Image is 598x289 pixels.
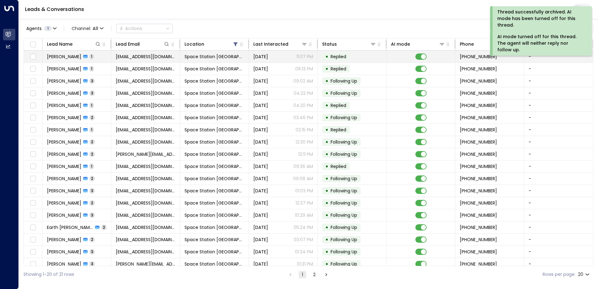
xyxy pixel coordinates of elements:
span: Space Station Solihull [185,78,244,84]
span: anozie7888@gmail.com [116,236,175,243]
div: • [325,76,328,86]
div: Actions [119,26,142,31]
span: Aug 15, 2025 [253,261,268,267]
span: +447498980445 [460,53,497,60]
span: Space Station Solihull [185,261,244,267]
div: • [325,234,328,245]
span: rhiannonmarie1@aol.com [116,78,175,84]
span: Space Station Solihull [185,236,244,243]
span: 3 [89,249,95,254]
p: 03:07 PM [294,236,313,243]
span: rupinderksaimbi@gmail.com [116,188,175,194]
div: Location [185,40,239,48]
span: Rhiannon Parkes [47,66,81,72]
p: 10:29 AM [295,212,313,218]
div: Lead Name [47,40,101,48]
td: - [524,112,593,124]
span: Toggle select row [29,175,37,183]
span: greg.baldwin@htmltd.co.uk [116,261,175,267]
div: • [325,222,328,233]
td: - [524,75,593,87]
span: Toggle select row [29,138,37,146]
span: James Thomas [47,151,81,157]
span: Following Up [331,249,357,255]
div: Last Interacted [253,40,307,48]
span: 3 [89,78,95,84]
td: - [524,258,593,270]
span: Aug 17, 2025 [253,212,268,218]
span: Space Station Solihull [185,249,244,255]
div: • [325,173,328,184]
span: Sham Kazmi [47,90,81,96]
span: Agents [26,26,42,31]
span: +447986004231 [460,224,497,231]
span: Richard Humphrey [47,102,81,109]
p: 09:02 AM [293,78,313,84]
div: Phone [460,40,474,48]
td: - [524,160,593,172]
button: Go to page 2 [311,271,318,278]
p: 01:34 PM [295,249,313,255]
div: • [325,124,328,135]
span: 1 [89,127,94,132]
span: Kingsley Anozie [47,236,81,243]
div: • [325,185,328,196]
span: +447498980445 [460,66,497,72]
div: Phone [460,40,514,48]
span: Aug 17, 2025 [253,188,268,194]
span: 1 [44,26,52,31]
span: Toggle select row [29,224,37,231]
div: • [325,88,328,99]
p: 05:24 PM [294,224,313,231]
span: Earth Kerwin [47,224,93,231]
p: 11:07 PM [296,53,313,60]
td: - [524,197,593,209]
span: Replied [331,53,346,60]
div: Button group with a nested menu [116,24,173,33]
span: +447530514061 [460,188,497,194]
span: Following Up [331,114,357,121]
div: Showing 1-20 of 21 rows [23,271,74,278]
span: 2 [101,225,107,230]
span: +447770657879 [460,261,497,267]
span: dhill514@yahoo.com [116,114,175,121]
div: • [325,149,328,160]
span: 3 [89,188,95,193]
span: +447655432615 [460,127,497,133]
span: Yesterday [253,114,268,121]
td: - [524,51,593,63]
span: 3 [89,90,95,96]
span: anniegouldsworthy@gmail.com [116,200,175,206]
button: Agents1 [23,24,59,33]
span: Toggle select row [29,89,37,97]
span: 2 [89,176,95,181]
span: Toggle select row [29,211,37,219]
span: cl.rmhumphrey@gmail.com [116,102,175,109]
span: simmonsstephen8124@gmail.com [116,163,175,170]
span: Space Station Solihull [185,90,244,96]
p: 02:15 PM [296,127,313,133]
span: Greg Baldwin [47,261,81,267]
span: +447885912752 [460,200,497,206]
span: Yesterday [253,151,268,157]
span: Toggle select row [29,102,37,109]
td: - [524,99,593,111]
span: 2 [89,115,95,120]
span: 2 [89,139,95,144]
span: Space Station Solihull [185,139,244,145]
span: Following Up [331,261,357,267]
span: james.a.m.thomas@googlemail.com [116,151,175,157]
span: Replied [331,163,346,170]
span: Toggle select row [29,114,37,122]
div: • [325,210,328,221]
div: 20 [578,270,591,279]
span: shameemk@icloud.com [116,90,175,96]
span: +447976291234 [460,212,497,218]
span: Yesterday [253,127,268,133]
p: 12:30 PM [296,139,313,145]
span: Space Station Solihull [185,151,244,157]
span: Aug 15, 2025 [253,249,268,255]
td: - [524,185,593,197]
span: Channel: [69,24,106,33]
td: - [524,221,593,233]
